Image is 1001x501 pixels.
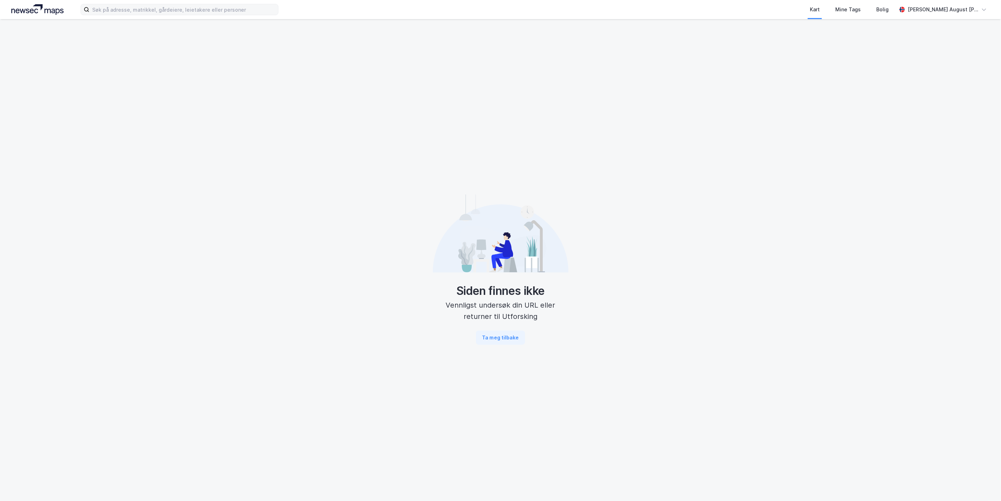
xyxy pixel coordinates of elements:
[876,5,889,14] div: Bolig
[433,299,569,322] div: Vennligst undersøk din URL eller returner til Utforsking
[810,5,820,14] div: Kart
[966,467,1001,501] iframe: Chat Widget
[11,4,64,15] img: logo.a4113a55bc3d86da70a041830d287a7e.svg
[89,4,278,15] input: Søk på adresse, matrikkel, gårdeiere, leietakere eller personer
[433,284,569,298] div: Siden finnes ikke
[476,331,525,345] button: Ta meg tilbake
[835,5,861,14] div: Mine Tags
[908,5,978,14] div: [PERSON_NAME] August [PERSON_NAME]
